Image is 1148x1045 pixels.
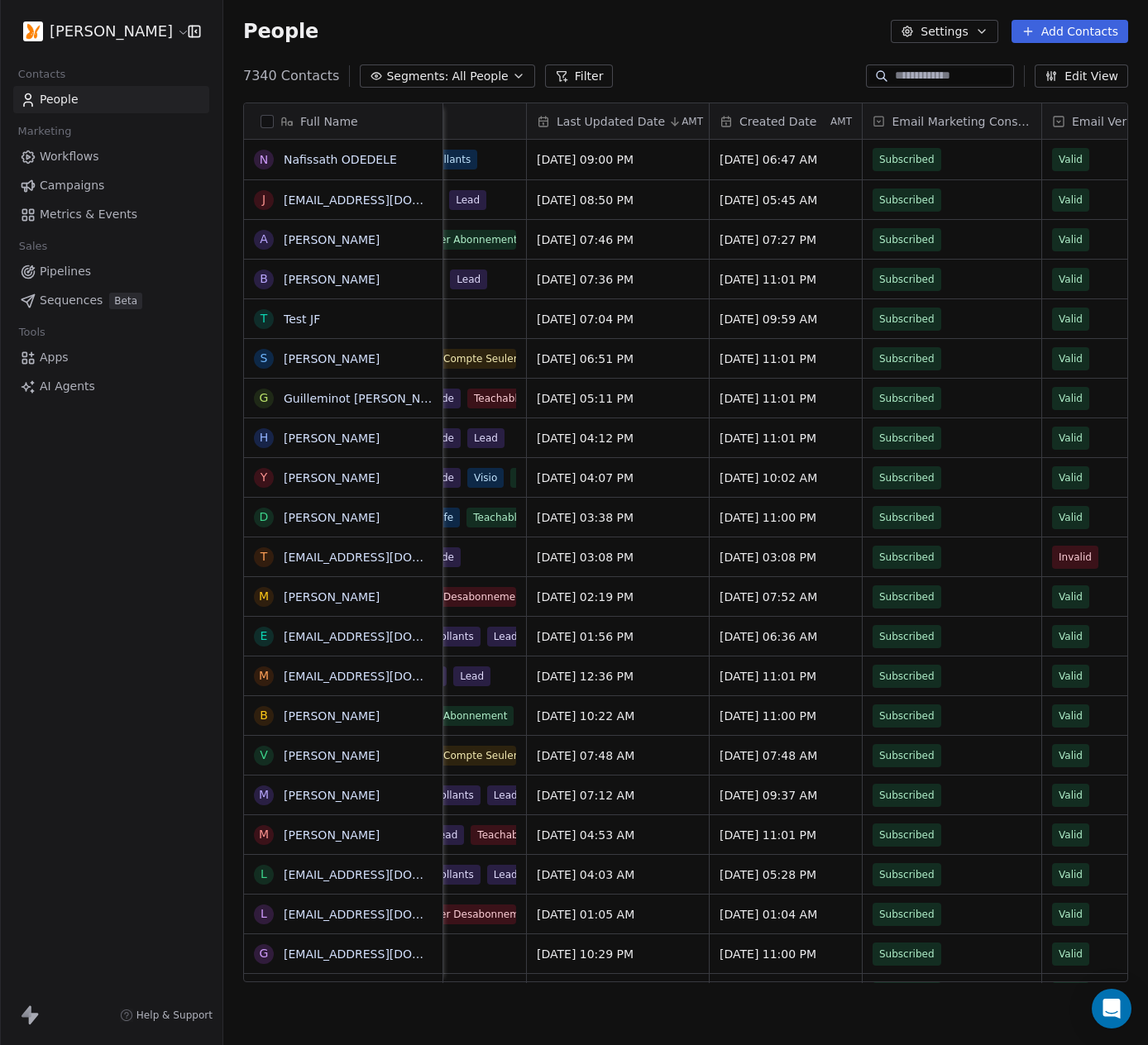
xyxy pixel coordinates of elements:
span: [DATE] 12:36 PM [537,668,699,685]
span: Lead [487,865,524,885]
a: [PERSON_NAME] [284,828,380,842]
span: Subscribed [879,906,935,923]
span: AMT [830,115,852,128]
span: Valid [1059,589,1083,605]
span: [DATE] 07:46 PM [537,231,699,248]
span: All People [452,68,508,85]
a: [EMAIL_ADDRESS][DOMAIN_NAME] [284,947,486,961]
span: [DATE] 08:50 PM [537,192,699,208]
span: [DATE] 03:08 PM [720,549,852,565]
span: [DATE] 04:53 AM [537,827,699,843]
span: Lead [467,428,505,448]
span: [DATE] 09:37 AM [720,787,852,804]
a: [EMAIL_ADDRESS][DOMAIN_NAME] [284,670,486,683]
span: Sales [12,234,55,259]
div: Full Name [244,103,442,139]
a: [PERSON_NAME] [284,749,380,762]
span: [DATE] 05:45 AM [720,192,852,208]
span: Subscribed [879,589,935,605]
div: H [260,429,269,446]
span: [DATE] 03:38 PM [537,509,699,526]
span: Lead [449,190,486,210]
span: [DATE] 11:01 PM [720,827,852,843]
a: Help & Support [120,1009,213,1022]
span: Last Updated Date [557,113,665,130]
span: [DATE] 07:04 PM [537,311,699,327]
a: Apps [13,344,209,371]
span: [DATE] 02:19 PM [537,589,699,605]
span: Subscribed [879,628,935,645]
div: G [260,389,269,407]
span: Subscribed [879,231,935,248]
a: [PERSON_NAME] [284,432,380,445]
a: Guilleminot [PERSON_NAME] [284,392,450,405]
a: [PERSON_NAME] [284,590,380,604]
span: [DATE] 09:00 PM [537,151,699,168]
a: [PERSON_NAME] [284,789,380,802]
span: Valid [1059,747,1083,764]
span: Subscribed [879,151,935,168]
a: [PERSON_NAME] [284,233,380,246]
span: People [243,19,318,44]
div: t [261,548,268,565]
span: [DATE] 11:00 PM [720,708,852,724]
a: Test JF [284,313,320,326]
a: [PERSON_NAME] [284,471,380,484]
span: [DATE] 11:00 PM [720,946,852,962]
div: j [262,191,265,208]
span: GoodBarber Desabonnement [384,904,516,924]
span: Email Marketing Consent [892,113,1031,130]
span: [DATE] 11:01 PM [720,668,852,685]
span: Valid [1059,390,1083,407]
span: Campaigns [40,177,104,194]
span: [DATE] 05:11 PM [537,390,699,407]
span: [DATE] 07:27 PM [720,231,852,248]
span: Valid [1059,151,1083,168]
span: [DATE] 06:51 PM [537,351,699,367]
span: [DATE] 03:08 PM [537,549,699,565]
div: Y [261,469,268,486]
span: Teachable Desabonnement [384,587,516,607]
span: [DATE] 04:03 AM [537,866,699,883]
span: Valid [1059,827,1083,843]
a: Workflows [13,143,209,170]
a: AI Agents [13,373,209,400]
span: Teachable Desabonnement [471,825,603,845]
span: [DATE] 07:48 AM [720,747,852,764]
button: [PERSON_NAME] [20,17,176,45]
div: N [260,151,268,169]
a: Pipelines [13,258,209,285]
span: [DATE] 05:28 PM [720,866,852,883]
span: People [40,91,79,108]
span: [DATE] 10:29 PM [537,946,699,962]
span: Valid [1059,787,1083,804]
span: Teachable Desabonnement [467,389,600,408]
span: Subscribed [879,509,935,526]
a: [PERSON_NAME] [284,352,380,365]
span: Pipelines [40,263,91,280]
div: A [260,231,268,248]
span: Subscribed [879,787,935,804]
a: [PERSON_NAME] [284,511,380,524]
span: Valid [1059,668,1083,685]
span: Lead [453,666,490,686]
span: [DATE] 11:01 PM [720,271,852,288]
span: Valid [1059,311,1083,327]
div: T [261,310,268,327]
div: M [259,826,269,843]
span: Tools [12,320,52,345]
span: Subscribed [879,866,935,883]
span: Subscribed [879,390,935,407]
span: [DATE] 11:01 PM [720,351,852,367]
span: Subscribed [879,946,935,962]
span: [DATE] 11:00 PM [720,509,852,526]
div: Open Intercom Messenger [1092,989,1131,1028]
span: [DATE] 07:52 AM [720,589,852,605]
img: Logo%20Orange-Seul-Padding.jpg [23,21,43,41]
span: [DATE] 09:59 AM [720,311,852,327]
button: Edit View [1035,64,1128,88]
span: Invalid [1059,549,1092,565]
div: B [260,707,268,724]
span: Sequences [40,292,103,309]
span: Valid [1059,946,1083,962]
